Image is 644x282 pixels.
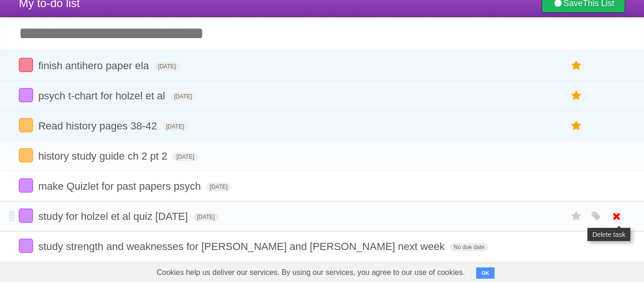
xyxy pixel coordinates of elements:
span: finish antihero paper ela [38,60,151,72]
label: Star task [568,58,586,73]
label: Done [19,58,33,72]
label: Done [19,148,33,162]
label: Done [19,239,33,253]
button: OK [476,267,495,279]
span: make Quizlet for past papers psych [38,180,203,192]
span: No due date [450,243,488,251]
span: study for holzel et al quiz [DATE] [38,210,190,222]
span: Read history pages 38-42 [38,120,159,132]
span: psych t-chart for holzel et al [38,90,167,102]
span: [DATE] [173,153,198,161]
span: history study guide ch 2 pt 2 [38,150,170,162]
span: [DATE] [162,122,188,131]
label: Star task [568,209,586,224]
span: [DATE] [170,92,196,101]
label: Done [19,209,33,223]
span: study strength and weaknesses for [PERSON_NAME] and [PERSON_NAME] next week [38,241,447,252]
span: [DATE] [206,183,231,191]
label: Done [19,88,33,102]
span: Cookies help us deliver our services. By using our services, you agree to our use of cookies. [147,263,474,282]
label: Star task [568,118,586,134]
label: Done [19,118,33,132]
label: Done [19,178,33,193]
span: [DATE] [193,213,219,221]
label: Star task [568,88,586,104]
span: [DATE] [154,62,180,71]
